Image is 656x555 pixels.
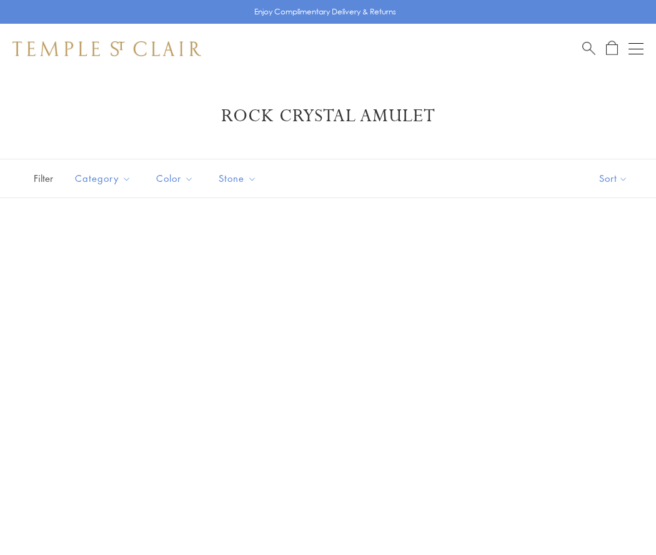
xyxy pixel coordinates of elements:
[147,164,203,192] button: Color
[66,164,141,192] button: Category
[150,171,203,186] span: Color
[209,164,266,192] button: Stone
[254,6,396,18] p: Enjoy Complimentary Delivery & Returns
[582,41,595,56] a: Search
[571,159,656,197] button: Show sort by
[31,105,625,127] h1: Rock Crystal Amulet
[629,41,644,56] button: Open navigation
[69,171,141,186] span: Category
[606,41,618,56] a: Open Shopping Bag
[212,171,266,186] span: Stone
[12,41,201,56] img: Temple St. Clair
